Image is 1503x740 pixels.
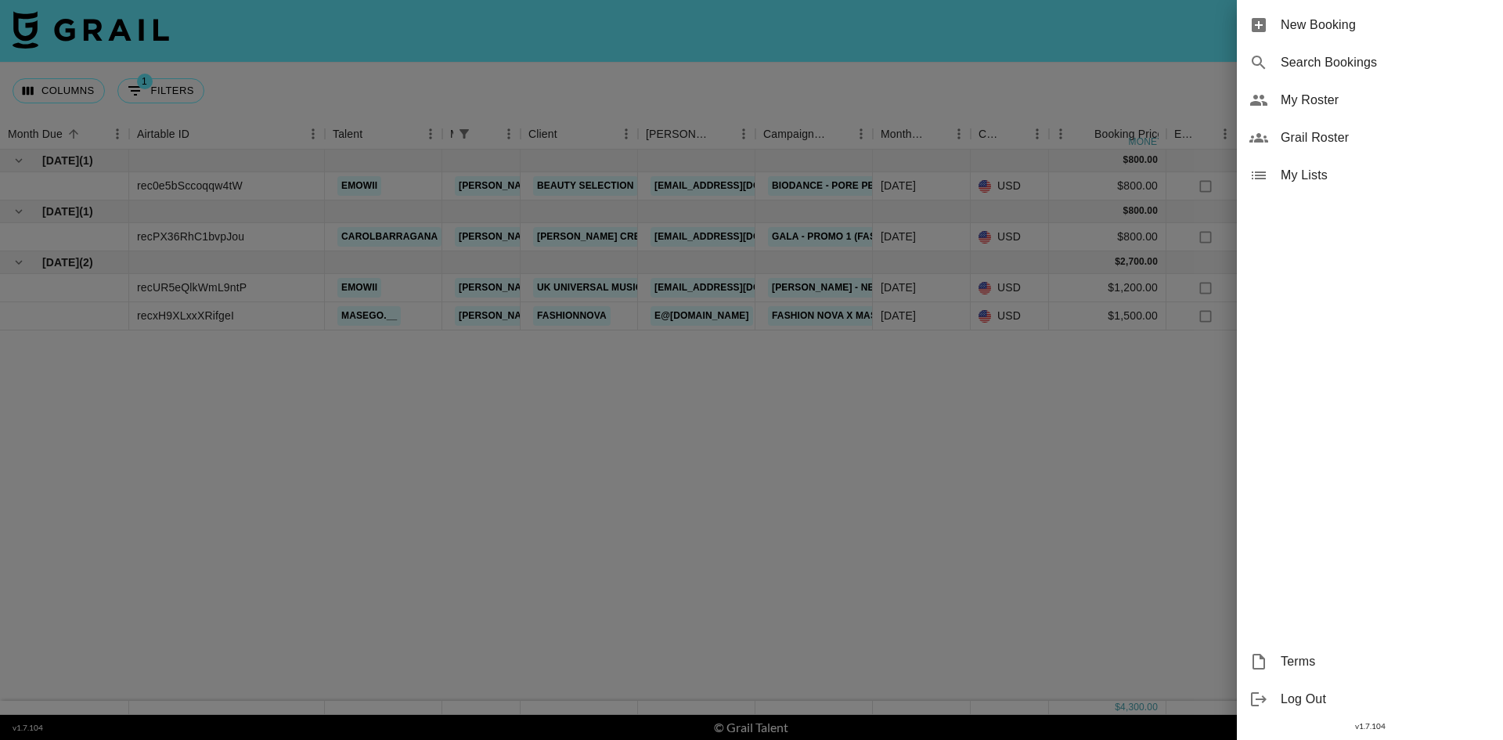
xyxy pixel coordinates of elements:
div: v 1.7.104 [1237,718,1503,735]
div: Grail Roster [1237,119,1503,157]
span: My Roster [1281,91,1490,110]
div: My Lists [1237,157,1503,194]
div: My Roster [1237,81,1503,119]
span: Grail Roster [1281,128,1490,147]
div: Terms [1237,643,1503,680]
span: My Lists [1281,166,1490,185]
div: New Booking [1237,6,1503,44]
div: Search Bookings [1237,44,1503,81]
div: Log Out [1237,680,1503,718]
span: New Booking [1281,16,1490,34]
span: Terms [1281,652,1490,671]
span: Search Bookings [1281,53,1490,72]
span: Log Out [1281,690,1490,709]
